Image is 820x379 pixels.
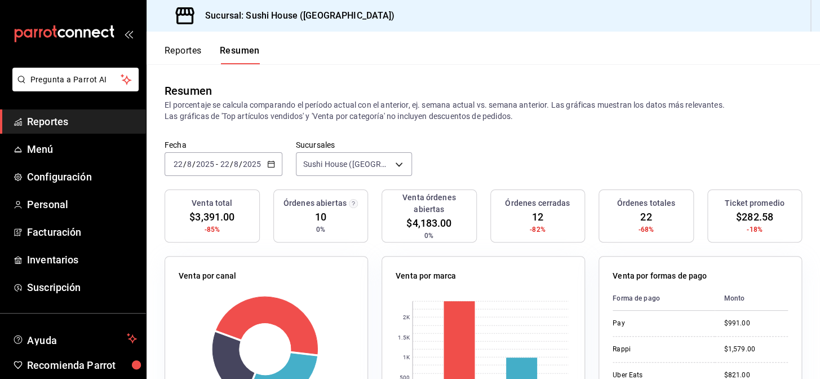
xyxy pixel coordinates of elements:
[27,252,137,267] span: Inventarios
[196,160,215,169] input: ----
[173,160,183,169] input: --
[613,287,715,311] th: Forma de pago
[724,345,788,354] div: $1,579.00
[613,270,707,282] p: Venta por formas de pago
[165,45,202,64] button: Reportes
[204,224,220,235] span: -85%
[406,215,451,231] span: $4,183.00
[165,45,260,64] div: navigation tabs
[725,197,784,209] h3: Ticket promedio
[27,169,137,184] span: Configuración
[296,141,413,149] label: Sucursales
[315,209,326,224] span: 10
[613,319,706,328] div: Pay
[316,224,325,235] span: 0%
[396,270,456,282] p: Venta por marca
[27,224,137,240] span: Facturación
[179,270,236,282] p: Venta por canal
[505,197,570,209] h3: Órdenes cerradas
[229,160,233,169] span: /
[12,68,139,91] button: Pregunta a Parrot AI
[27,114,137,129] span: Reportes
[724,319,788,328] div: $991.00
[403,354,410,360] text: 1K
[532,209,543,224] span: 12
[233,160,239,169] input: --
[736,209,773,224] span: $282.58
[165,141,282,149] label: Fecha
[192,197,232,209] h3: Venta total
[27,358,137,373] span: Recomienda Parrot
[124,29,133,38] button: open_drawer_menu
[220,45,260,64] button: Resumen
[530,224,546,235] span: -82%
[196,9,395,23] h3: Sucursal: Sushi House ([GEOGRAPHIC_DATA])
[242,160,261,169] input: ----
[387,192,472,215] h3: Venta órdenes abiertas
[27,332,122,345] span: Ayuda
[27,142,137,157] span: Menú
[27,280,137,295] span: Suscripción
[715,287,788,311] th: Monto
[183,160,187,169] span: /
[283,197,347,209] h3: Órdenes abiertas
[424,231,433,241] span: 0%
[613,345,706,354] div: Rappi
[219,160,229,169] input: --
[189,209,234,224] span: $3,391.00
[216,160,218,169] span: -
[617,197,675,209] h3: Órdenes totales
[638,224,654,235] span: -68%
[187,160,192,169] input: --
[192,160,196,169] span: /
[239,160,242,169] span: /
[8,82,139,94] a: Pregunta a Parrot AI
[747,224,763,235] span: -18%
[403,314,410,320] text: 2K
[397,334,410,341] text: 1.5K
[165,99,802,122] p: El porcentaje se calcula comparando el período actual con el anterior, ej. semana actual vs. sema...
[30,74,121,86] span: Pregunta a Parrot AI
[165,82,212,99] div: Resumen
[27,197,137,212] span: Personal
[640,209,651,224] span: 22
[303,158,392,170] span: Sushi House ([GEOGRAPHIC_DATA])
